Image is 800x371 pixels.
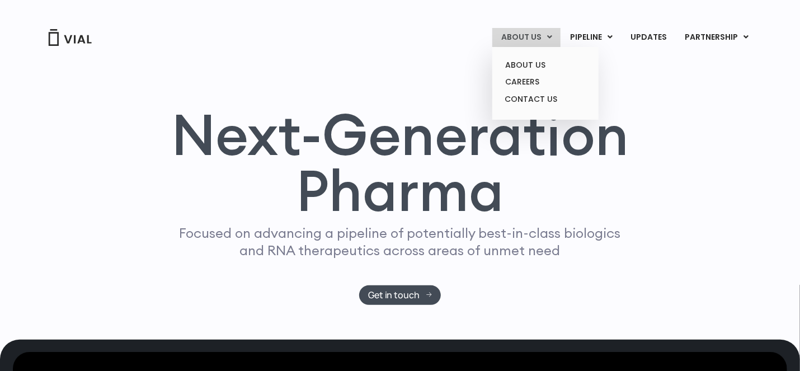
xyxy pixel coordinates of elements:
[496,57,594,74] a: ABOUT US
[175,224,625,259] p: Focused on advancing a pipeline of potentially best-in-class biologics and RNA therapeutics acros...
[158,106,642,219] h1: Next-Generation Pharma
[359,285,441,305] a: Get in touch
[561,28,621,47] a: PIPELINEMenu Toggle
[496,91,594,109] a: CONTACT US
[368,291,420,299] span: Get in touch
[622,28,675,47] a: UPDATES
[496,73,594,91] a: CAREERS
[48,29,92,46] img: Vial Logo
[4,13,33,22] span: Upgrade
[676,28,757,47] a: PARTNERSHIPMenu Toggle
[492,28,561,47] a: ABOUT USMenu Toggle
